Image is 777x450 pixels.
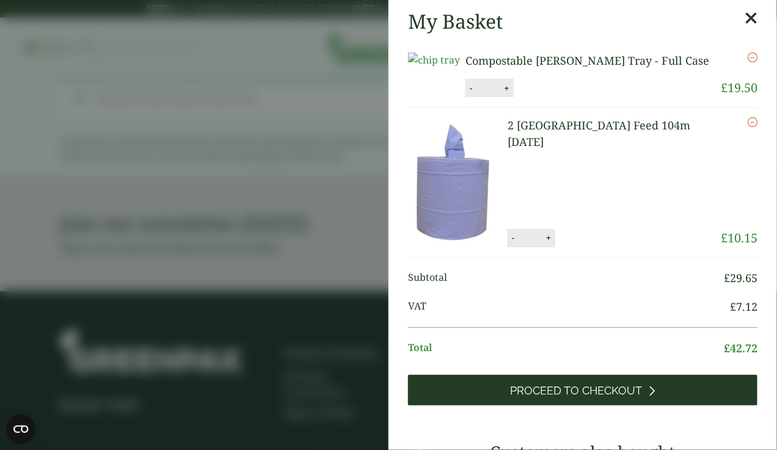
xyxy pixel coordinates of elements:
[542,233,555,243] button: +
[465,53,709,68] a: Compostable [PERSON_NAME] Tray - Full Case
[748,117,757,127] a: Remove this item
[724,341,757,355] bdi: 42.72
[408,270,724,286] span: Subtotal
[724,341,730,355] span: £
[508,233,518,243] button: -
[508,118,690,149] a: 2 [GEOGRAPHIC_DATA] Feed 104m [DATE]
[721,79,757,96] bdi: 19.50
[466,83,476,93] button: -
[724,270,757,285] bdi: 29.65
[721,230,757,246] bdi: 10.15
[748,53,757,62] a: Remove this item
[408,53,460,67] img: chip tray
[408,375,757,405] a: Proceed to Checkout
[511,384,643,397] span: Proceed to Checkout
[501,83,513,93] button: +
[730,299,736,314] span: £
[408,10,503,33] h2: My Basket
[408,340,724,357] span: Total
[730,299,757,314] bdi: 7.12
[721,79,728,96] span: £
[721,230,728,246] span: £
[6,415,35,444] button: Open CMP widget
[724,270,730,285] span: £
[408,299,730,315] span: VAT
